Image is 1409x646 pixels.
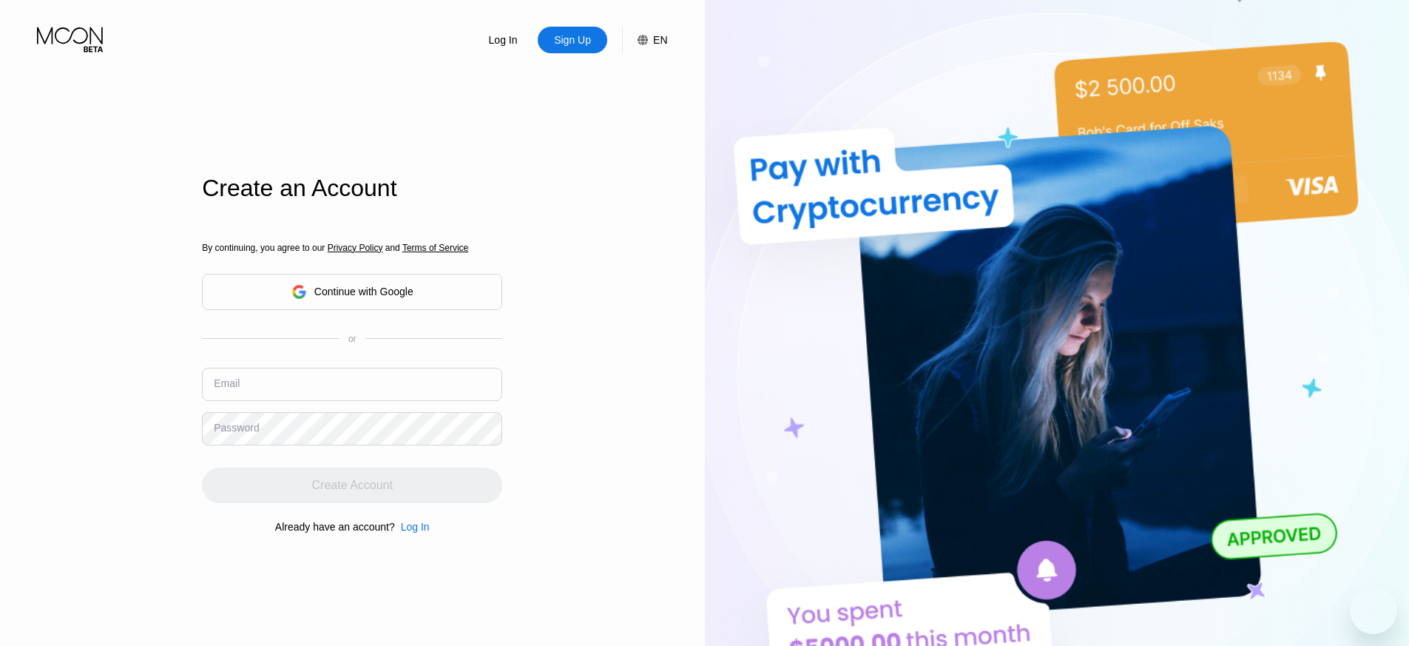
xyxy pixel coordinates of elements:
div: EN [653,34,667,46]
div: or [348,334,357,344]
div: Log In [401,521,430,533]
div: Create an Account [202,175,502,202]
div: Password [214,422,259,434]
div: Log In [487,33,519,47]
div: Email [214,377,240,389]
div: EN [622,27,667,53]
span: and [382,243,402,253]
span: Terms of Service [402,243,468,253]
div: By continuing, you agree to our [202,243,502,253]
iframe: Button to launch messaging window [1350,587,1397,634]
div: Log In [468,27,538,53]
div: Log In [395,521,430,533]
div: Continue with Google [202,274,502,310]
div: Continue with Google [314,286,413,297]
div: Sign Up [538,27,607,53]
div: Sign Up [553,33,592,47]
span: Privacy Policy [328,243,383,253]
div: Already have an account? [275,521,395,533]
